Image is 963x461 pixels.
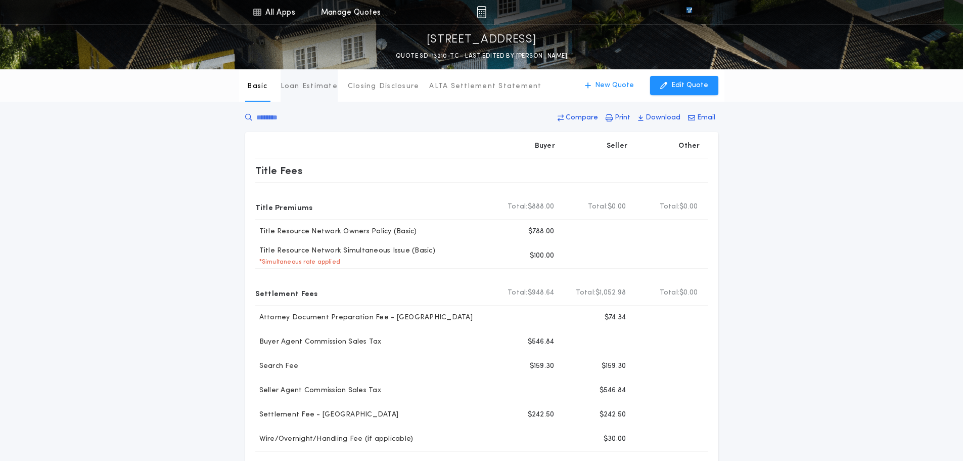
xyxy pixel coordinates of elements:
span: $0.00 [679,202,698,212]
p: Attorney Document Preparation Fee - [GEOGRAPHIC_DATA] [255,313,473,323]
p: Settlement Fee - [GEOGRAPHIC_DATA] [255,410,399,420]
b: Total: [588,202,608,212]
span: $888.00 [528,202,555,212]
p: Download [646,113,680,123]
p: $30.00 [604,434,626,444]
p: New Quote [595,80,634,91]
span: $1,052.98 [595,288,626,298]
p: Settlement Fees [255,285,318,301]
p: ALTA Settlement Statement [429,81,541,92]
button: Download [635,109,683,127]
p: Email [697,113,715,123]
span: $0.00 [679,288,698,298]
p: Buyer [535,141,555,151]
p: Title Fees [255,162,303,179]
button: Email [685,109,718,127]
p: Print [615,113,630,123]
p: $546.84 [600,386,626,396]
p: [STREET_ADDRESS] [427,32,537,48]
b: Total: [576,288,596,298]
b: Total: [660,288,680,298]
p: $100.00 [530,251,555,261]
p: Wire/Overnight/Handling Fee (if applicable) [255,434,414,444]
b: Total: [508,202,528,212]
p: * Simultaneous rate applied [255,258,341,266]
p: $242.50 [600,410,626,420]
p: Compare [566,113,598,123]
img: img [477,6,486,18]
img: vs-icon [668,7,710,17]
p: $788.00 [528,227,555,237]
span: $948.64 [528,288,555,298]
p: Other [678,141,700,151]
p: Search Fee [255,361,299,371]
span: $0.00 [608,202,626,212]
button: Compare [555,109,601,127]
p: $546.84 [528,337,555,347]
button: New Quote [575,76,644,95]
b: Total: [660,202,680,212]
button: Print [603,109,633,127]
p: Basic [247,81,267,92]
p: $159.30 [530,361,555,371]
p: Seller Agent Commission Sales Tax [255,386,381,396]
p: Buyer Agent Commission Sales Tax [255,337,382,347]
p: Edit Quote [671,80,708,91]
b: Total: [508,288,528,298]
p: $74.34 [605,313,626,323]
p: $242.50 [528,410,555,420]
p: $159.30 [602,361,626,371]
button: Edit Quote [650,76,718,95]
p: Closing Disclosure [348,81,420,92]
p: Title Resource Network Simultaneous Issue (Basic) [255,246,435,256]
p: Seller [607,141,628,151]
p: Loan Estimate [281,81,338,92]
p: Title Resource Network Owners Policy (Basic) [255,227,417,237]
p: QUOTE SD-13210-TC - LAST EDITED BY [PERSON_NAME] [396,51,567,61]
p: Title Premiums [255,199,313,215]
